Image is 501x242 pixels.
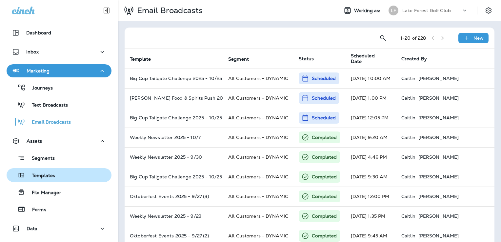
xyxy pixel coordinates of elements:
[346,69,396,88] td: [DATE] 10:00 AM
[401,56,427,62] span: Created By
[25,102,68,109] p: Text Broadcasts
[26,49,39,54] p: Inbox
[401,115,416,120] p: Caitlin
[130,135,218,140] p: Weekly Newsletter 2025 - 10/7
[130,194,218,199] p: Oktoberfest Events 2025 - 9/27 (3)
[418,233,459,238] p: [PERSON_NAME]
[228,56,257,62] span: Segment
[228,213,288,219] span: All Customers - DYNAMIC
[228,95,288,101] span: All Customers - DYNAMIC
[26,207,46,213] p: Forms
[228,56,249,62] span: Segment
[312,134,337,141] p: Completed
[7,64,111,77] button: Marketing
[401,95,416,101] p: Caitlin
[418,154,459,160] p: [PERSON_NAME]
[25,119,71,126] p: Email Broadcasts
[130,213,218,219] p: Weekly Newsletter 2025 - 9/23
[130,95,218,101] p: Ellsworth Food & Spirits Push 2025 - Oct.
[312,95,336,101] p: Scheduled
[228,75,288,81] span: All Customers - DYNAMIC
[26,85,53,91] p: Journeys
[346,206,396,226] td: [DATE] 1:35 PM
[346,108,396,128] td: [DATE] 12:05 PM
[228,233,288,239] span: All Customers - DYNAMIC
[26,30,51,35] p: Dashboard
[473,35,484,41] p: New
[228,174,288,180] span: All Customers - DYNAMIC
[401,135,416,140] p: Caitlin
[418,76,459,81] p: [PERSON_NAME]
[312,173,337,180] p: Completed
[351,53,385,64] span: Scheduled Date
[418,95,459,101] p: [PERSON_NAME]
[418,115,459,120] p: [PERSON_NAME]
[130,174,218,179] p: Big Cup Tailgate Challenge 2025 - 10/25 (2)
[130,154,218,160] p: Weekly Newsletter 2025 - 9/30
[402,8,451,13] p: Lake Forest Golf Club
[7,98,111,111] button: Text Broadcasts
[346,88,396,108] td: [DATE] 1:00 PM
[134,6,203,15] p: Email Broadcasts
[228,134,288,140] span: All Customers - DYNAMIC
[346,147,396,167] td: [DATE] 4:46 PM
[346,187,396,206] td: [DATE] 12:00 PM
[7,134,111,148] button: Assets
[7,45,111,58] button: Inbox
[401,233,416,238] p: Caitlin
[228,154,288,160] span: All Customers - DYNAMIC
[401,213,416,219] p: Caitlin
[346,167,396,187] td: [DATE] 9:30 AM
[312,75,336,82] p: Scheduled
[312,213,337,219] p: Completed
[418,135,459,140] p: [PERSON_NAME]
[27,68,50,73] p: Marketing
[312,193,337,200] p: Completed
[401,154,416,160] p: Caitlin
[27,138,42,144] p: Assets
[401,174,416,179] p: Caitlin
[354,8,382,13] span: Working as:
[25,155,55,162] p: Segments
[312,232,337,239] p: Completed
[418,174,459,179] p: [PERSON_NAME]
[312,154,337,160] p: Completed
[130,115,218,120] p: Big Cup Tailgate Challenge 2025 - 10/25 (3)
[312,114,336,121] p: Scheduled
[7,202,111,216] button: Forms
[346,128,396,147] td: [DATE] 9:20 AM
[25,190,61,196] p: File Manager
[97,4,116,17] button: Collapse Sidebar
[483,5,494,16] button: Settings
[7,222,111,235] button: Data
[27,226,38,231] p: Data
[7,151,111,165] button: Segments
[7,168,111,182] button: Templates
[7,115,111,129] button: Email Broadcasts
[418,194,459,199] p: [PERSON_NAME]
[7,26,111,39] button: Dashboard
[228,193,288,199] span: All Customers - DYNAMIC
[418,213,459,219] p: [PERSON_NAME]
[130,76,218,81] p: Big Cup Tailgate Challenge 2025 - 10/25 (4)
[7,185,111,199] button: File Manager
[228,115,288,121] span: All Customers - DYNAMIC
[25,173,55,179] p: Templates
[351,53,393,64] span: Scheduled Date
[299,56,314,62] span: Status
[400,35,426,41] div: 1 - 20 of 228
[389,6,398,15] div: LF
[401,194,416,199] p: Caitlin
[130,56,151,62] span: Template
[7,81,111,94] button: Journeys
[376,31,390,45] button: Search Email Broadcasts
[130,233,218,238] p: Oktoberfest Events 2025 - 9/27 (2)
[130,56,159,62] span: Template
[401,76,416,81] p: Caitlin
